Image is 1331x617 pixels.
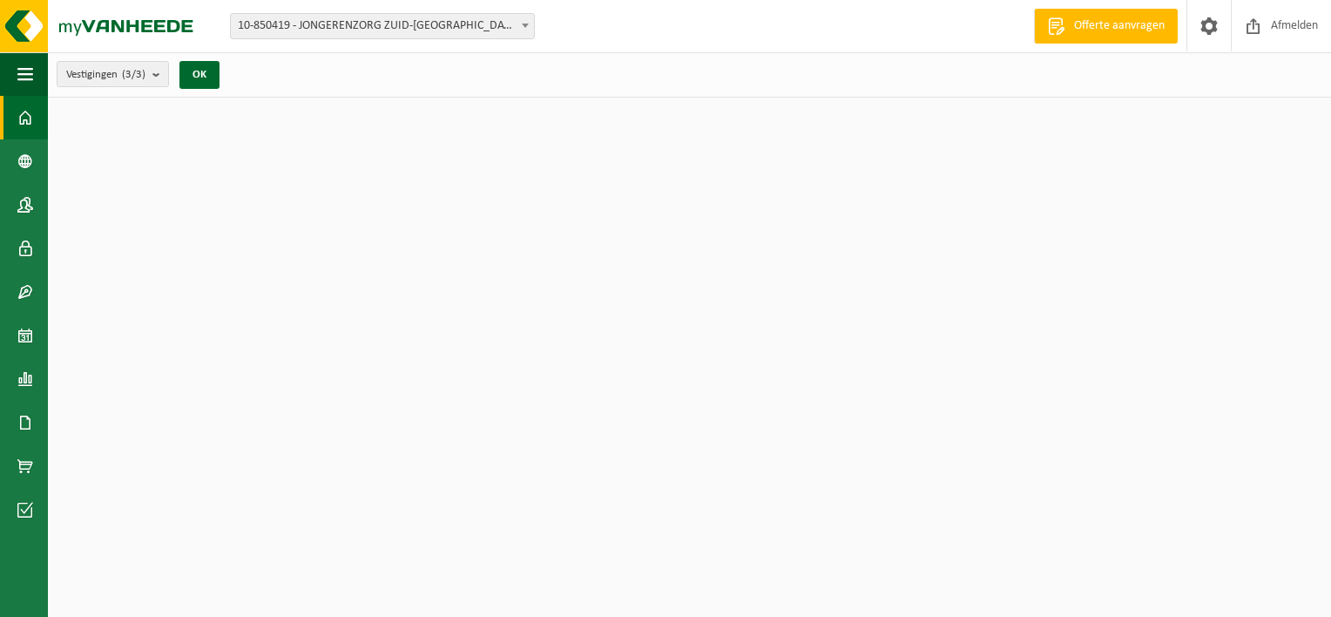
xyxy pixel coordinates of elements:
span: Offerte aanvragen [1070,17,1169,35]
span: 10-850419 - JONGERENZORG ZUID-WEST-VLAANDEREN - SINT-DENIJS [231,14,534,38]
button: Vestigingen(3/3) [57,61,169,87]
span: Vestigingen [66,62,145,88]
count: (3/3) [122,69,145,80]
span: 10-850419 - JONGERENZORG ZUID-WEST-VLAANDEREN - SINT-DENIJS [230,13,535,39]
a: Offerte aanvragen [1034,9,1178,44]
button: OK [179,61,220,89]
